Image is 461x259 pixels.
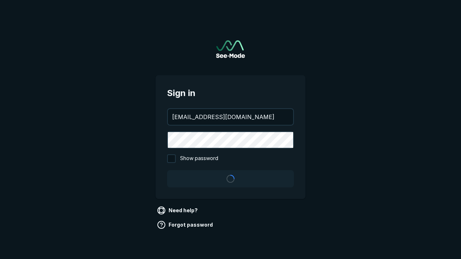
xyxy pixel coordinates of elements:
a: Forgot password [156,219,216,231]
span: Show password [180,154,218,163]
a: Need help? [156,205,201,216]
a: Go to sign in [216,40,245,58]
input: your@email.com [168,109,293,125]
img: See-Mode Logo [216,40,245,58]
span: Sign in [167,87,294,100]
